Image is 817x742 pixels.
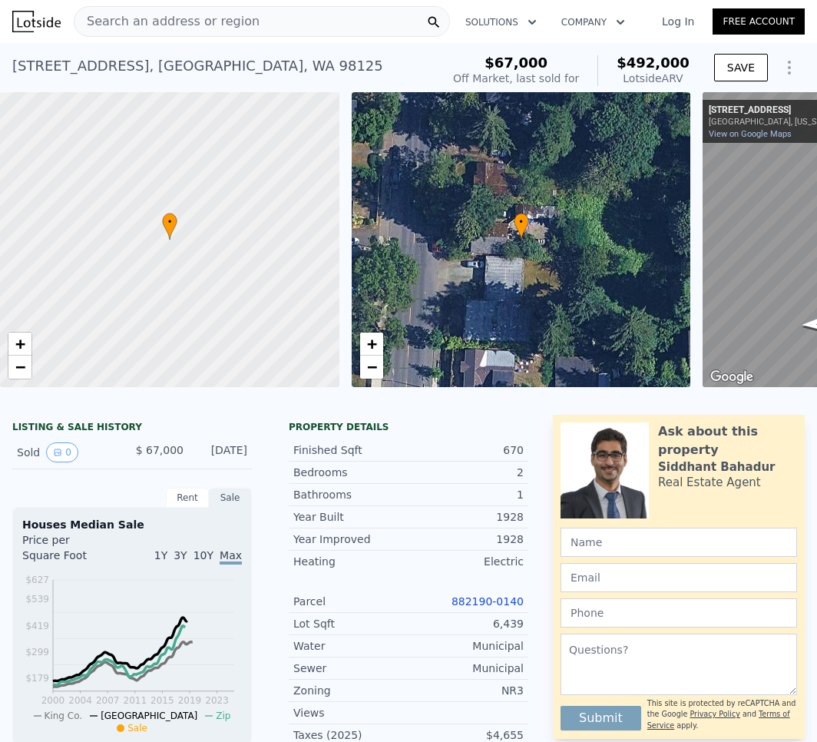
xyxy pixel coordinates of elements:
a: Zoom out [8,356,31,379]
tspan: $627 [25,575,49,585]
div: Year Improved [293,532,408,547]
div: NR3 [408,683,524,698]
span: $492,000 [617,55,690,71]
div: Price per Square Foot [22,532,132,572]
span: Zip [216,711,230,721]
div: Siddhant Bahadur [658,459,775,475]
div: Bedrooms [293,465,408,480]
div: Ask about this property [658,422,797,459]
div: [STREET_ADDRESS] , [GEOGRAPHIC_DATA] , WA 98125 [12,55,383,77]
div: Parcel [293,594,408,609]
div: Real Estate Agent [658,475,761,490]
img: Google [706,367,757,387]
tspan: $299 [25,647,49,658]
tspan: 2007 [96,695,120,706]
div: Houses Median Sale [22,517,242,532]
div: 670 [408,442,524,458]
div: Off Market, last sold for [453,71,579,86]
div: Year Built [293,509,408,525]
div: 1 [408,487,524,502]
span: − [15,357,25,376]
div: Sale [209,488,252,508]
span: $67,000 [485,55,547,71]
a: Terms of Service [647,710,790,729]
div: [DATE] [196,442,247,462]
span: • [514,215,529,229]
div: LISTING & SALE HISTORY [12,421,252,436]
button: Solutions [453,8,549,36]
span: King Co. [45,711,83,721]
div: 6,439 [408,616,524,631]
input: Phone [561,598,797,628]
img: Lotside [12,11,61,32]
button: Company [549,8,637,36]
div: 2 [408,465,524,480]
div: Finished Sqft [293,442,408,458]
div: Views [293,705,408,720]
div: Municipal [408,661,524,676]
tspan: 2000 [41,695,65,706]
div: This site is protected by reCAPTCHA and the Google and apply. [647,698,797,731]
input: Email [561,563,797,592]
tspan: $179 [25,673,49,684]
tspan: 2004 [68,695,92,706]
div: Rent [166,488,209,508]
span: [GEOGRAPHIC_DATA] [101,711,197,721]
span: Max [220,549,242,565]
button: Show Options [774,52,805,83]
tspan: $419 [25,621,49,631]
a: Log In [643,14,713,29]
div: Water [293,638,408,654]
a: Open this area in Google Maps (opens a new window) [706,367,757,387]
tspan: 2015 [150,695,174,706]
div: Zoning [293,683,408,698]
span: $ 67,000 [136,444,184,456]
tspan: 2019 [178,695,202,706]
a: View on Google Maps [709,129,792,139]
button: View historical data [46,442,78,462]
input: Name [561,528,797,557]
a: Zoom in [360,333,383,356]
span: 10Y [193,549,213,561]
div: Bathrooms [293,487,408,502]
div: 1928 [408,532,524,547]
button: Submit [561,706,641,730]
span: − [366,357,376,376]
tspan: 2023 [205,695,229,706]
a: Privacy Policy [690,710,739,718]
div: • [514,213,529,240]
span: 1Y [154,549,167,561]
div: 1928 [408,509,524,525]
span: Sale [127,723,147,734]
a: Zoom out [360,356,383,379]
a: Free Account [713,8,805,35]
div: Lot Sqft [293,616,408,631]
div: Property details [289,421,528,433]
div: Sewer [293,661,408,676]
tspan: $539 [25,594,49,605]
span: + [366,334,376,353]
a: 882190-0140 [451,595,524,608]
div: • [162,213,177,240]
div: Sold [17,442,120,462]
span: 3Y [174,549,187,561]
span: • [162,215,177,229]
div: Heating [293,554,408,569]
a: Zoom in [8,333,31,356]
div: Lotside ARV [617,71,690,86]
span: + [15,334,25,353]
div: Electric [408,554,524,569]
span: Search an address or region [74,12,260,31]
tspan: 2011 [124,695,147,706]
div: Municipal [408,638,524,654]
button: SAVE [714,54,768,81]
